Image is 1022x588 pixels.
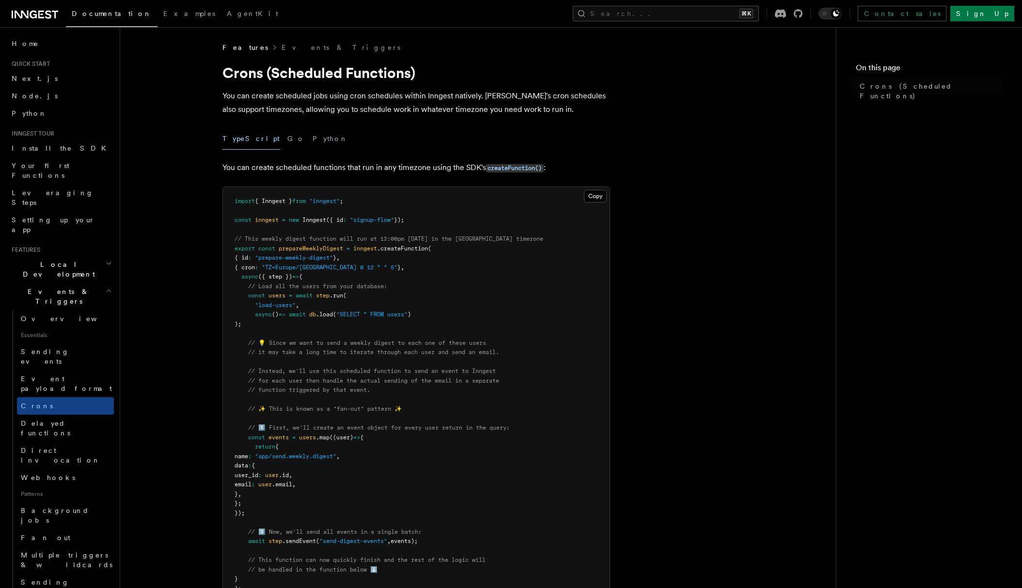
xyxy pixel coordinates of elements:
span: events); [391,538,418,544]
span: = [282,217,285,223]
a: Install the SDK [8,139,114,157]
span: = [289,292,292,299]
button: Copy [584,190,607,202]
a: Next.js [8,70,114,87]
span: Background jobs [21,507,89,524]
span: .createFunction [377,245,428,252]
span: step [316,292,330,299]
span: const [248,434,265,441]
span: , [289,472,292,479]
button: Go [287,128,305,150]
span: } [235,575,238,582]
a: Events & Triggers [282,43,400,52]
span: data [235,462,248,469]
span: .sendEvent [282,538,316,544]
h4: On this page [856,62,1003,77]
a: Documentation [66,3,157,27]
span: const [258,245,275,252]
span: step [268,538,282,544]
span: db [309,311,316,318]
kbd: ⌘K [739,9,753,18]
span: async [255,311,272,318]
span: Your first Functions [12,162,69,179]
a: Your first Functions [8,157,114,184]
button: TypeScript [222,128,280,150]
span: .email [272,481,292,488]
span: Direct invocation [21,447,100,464]
span: : [248,254,252,261]
span: ( [333,311,336,318]
span: "signup-flow" [350,217,394,223]
span: prepareWeeklyDigest [279,245,343,252]
span: , [296,302,299,309]
span: Features [8,246,40,254]
span: => [292,273,299,280]
span: // 1️⃣ First, we'll create an event object for every user return in the query: [248,424,510,431]
span: ( [343,292,346,299]
span: // Load all the users from your database: [248,283,387,290]
span: Inngest tour [8,130,54,138]
button: Search...⌘K [573,6,759,21]
a: Leveraging Steps [8,184,114,211]
code: createFunction() [486,164,544,172]
span: Multiple triggers & wildcards [21,551,112,569]
span: , [387,538,391,544]
span: // ✨ This is known as a "fan-out" pattern ✨ [248,405,402,412]
span: } [235,491,238,497]
span: // 💡 Since we want to send a weekly digest to each one of these users [248,340,486,346]
a: Sending events [17,343,114,370]
span: { [275,443,279,450]
button: Events & Triggers [8,283,114,310]
span: () [272,311,279,318]
a: Node.js [8,87,114,105]
span: .map [316,434,330,441]
span: export [235,245,255,252]
span: = [292,434,296,441]
button: Python [313,128,348,150]
a: Crons [17,397,114,415]
h1: Crons (Scheduled Functions) [222,64,610,81]
span: // 2️⃣ Now, we'll send all events in a single batch: [248,528,422,535]
span: ( [316,538,319,544]
span: inngest [255,217,279,223]
span: Examples [163,10,215,17]
a: createFunction() [486,163,544,172]
span: Events & Triggers [8,287,106,306]
span: ((user) [330,434,353,441]
span: user_id [235,472,258,479]
span: await [296,292,313,299]
span: // Instead, we'll use this scheduled function to send an event to Inngest [248,368,496,374]
span: from [292,198,306,204]
a: Examples [157,3,221,26]
span: , [336,453,340,460]
span: // function triggered by that event. [248,387,370,393]
span: .run [330,292,343,299]
span: ); [235,321,241,327]
span: }); [394,217,404,223]
a: Contact sales [858,6,946,21]
span: // This weekly digest function will run at 12:00pm [DATE] in the [GEOGRAPHIC_DATA] timezone [235,235,543,242]
a: Crons (Scheduled Functions) [856,77,1003,105]
span: .load [316,311,333,318]
span: , [238,491,241,497]
span: return [255,443,275,450]
span: inngest [353,245,377,252]
p: You can create scheduled jobs using cron schedules within Inngest natively. [PERSON_NAME]'s cron ... [222,89,610,116]
span: : [248,453,252,460]
span: // for each user then handle the actual sending of the email in a separate [248,377,499,384]
a: Webhooks [17,469,114,486]
span: : [252,481,255,488]
span: , [401,264,404,271]
span: Fan out [21,534,70,542]
a: Multiple triggers & wildcards [17,546,114,573]
button: Toggle dark mode [818,8,842,19]
span: // it may take a long time to iterate through each user and send an email. [248,349,499,356]
a: Delayed functions [17,415,114,442]
span: Webhooks [21,474,75,481]
a: Python [8,105,114,122]
span: { Inngest } [255,198,292,204]
span: new [289,217,299,223]
span: Overview [21,315,121,323]
p: You can create scheduled functions that run in any timezone using the SDK's : [222,161,610,175]
span: "app/send.weekly.digest" [255,453,336,460]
